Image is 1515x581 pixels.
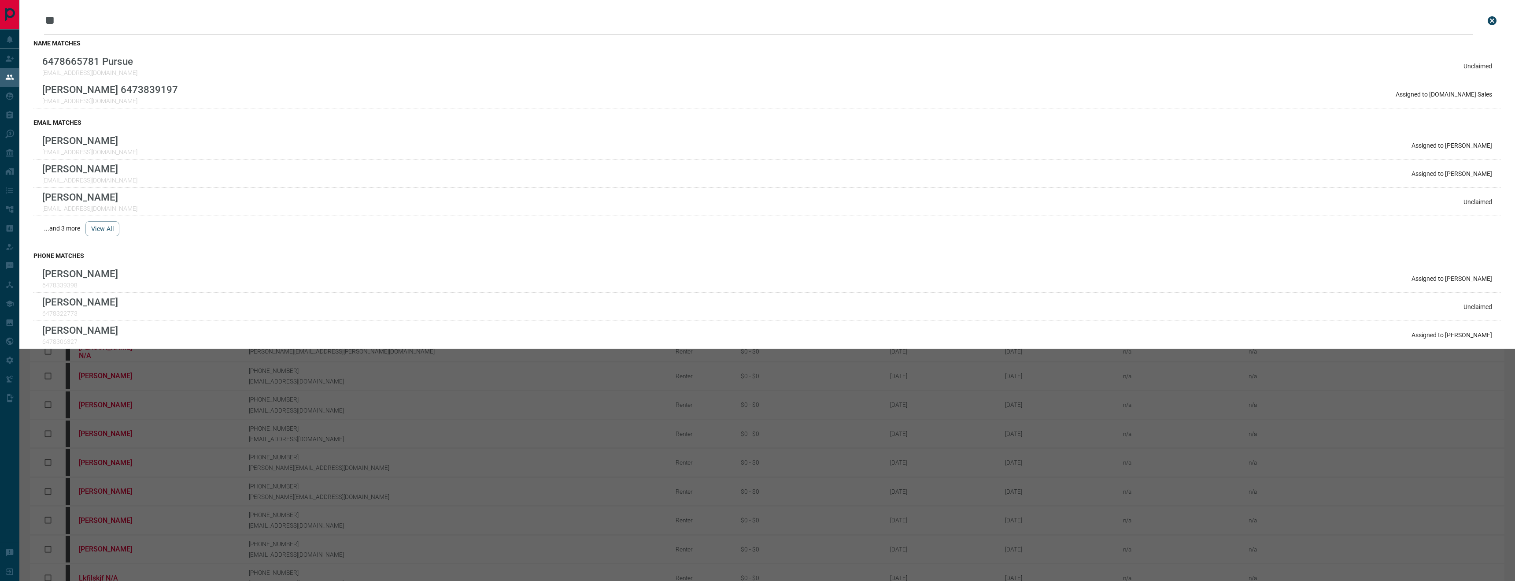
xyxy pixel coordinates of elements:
p: [EMAIL_ADDRESS][DOMAIN_NAME] [42,97,178,104]
h3: phone matches [33,252,1501,259]
button: view all [85,221,119,236]
div: ...and 3 more [33,216,1501,242]
p: [EMAIL_ADDRESS][DOMAIN_NAME] [42,177,137,184]
p: Assigned to [PERSON_NAME] [1412,170,1492,177]
p: [EMAIL_ADDRESS][DOMAIN_NAME] [42,149,137,156]
p: [EMAIL_ADDRESS][DOMAIN_NAME] [42,69,137,76]
p: Unclaimed [1463,303,1492,310]
p: [PERSON_NAME] [42,296,118,308]
p: [PERSON_NAME] 6473839197 [42,84,178,95]
p: Assigned to [PERSON_NAME] [1412,331,1492,339]
h3: email matches [33,119,1501,126]
p: [PERSON_NAME] [42,135,137,146]
button: close search bar [1483,12,1501,30]
p: 6478339398 [42,282,118,289]
p: Unclaimed [1463,63,1492,70]
p: [PERSON_NAME] [42,324,118,336]
p: Unclaimed [1463,198,1492,205]
h3: name matches [33,40,1501,47]
p: [EMAIL_ADDRESS][DOMAIN_NAME] [42,205,137,212]
p: Assigned to [PERSON_NAME] [1412,142,1492,149]
p: [PERSON_NAME] [42,191,137,203]
p: 6478665781 Pursue [42,56,137,67]
p: 6478306327 [42,338,118,345]
p: Assigned to [DOMAIN_NAME] Sales [1396,91,1492,98]
p: 6478322773 [42,310,118,317]
p: [PERSON_NAME] [42,268,118,279]
p: [PERSON_NAME] [42,163,137,175]
p: Assigned to [PERSON_NAME] [1412,275,1492,282]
